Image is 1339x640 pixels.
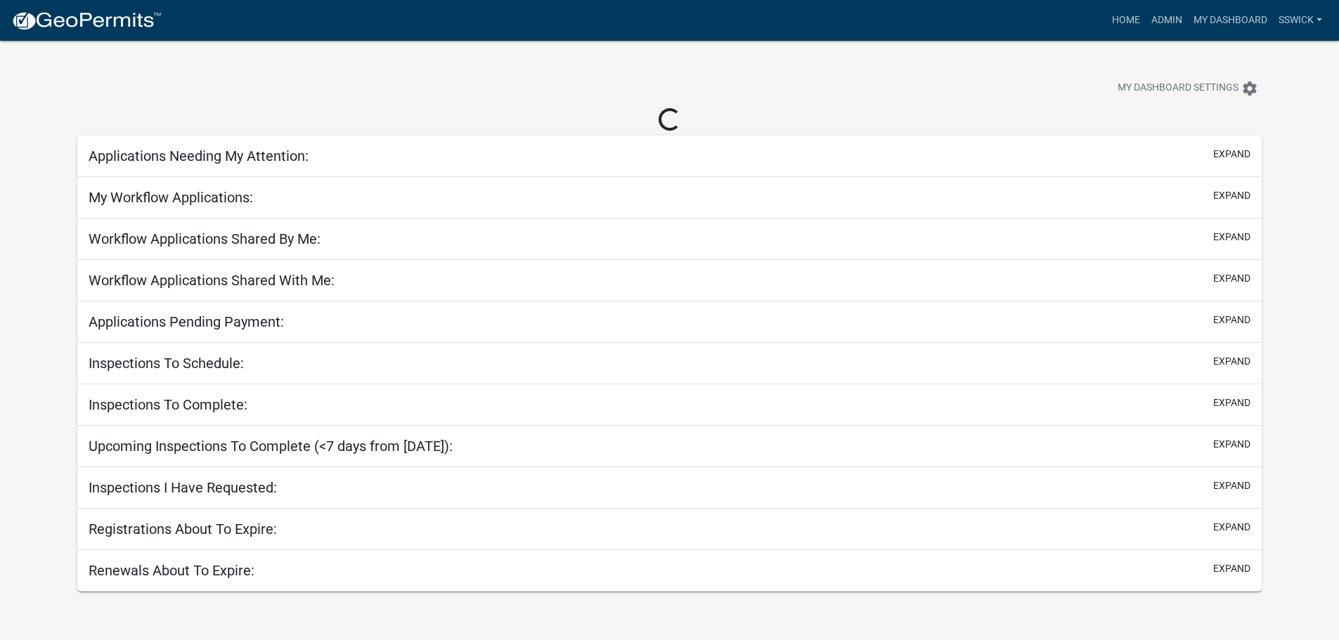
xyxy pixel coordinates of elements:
[89,189,253,206] h5: My Workflow Applications:
[89,396,247,413] h5: Inspections To Complete:
[1241,80,1258,97] i: settings
[1213,188,1250,203] button: expand
[1106,74,1269,102] button: My Dashboard Settingssettings
[89,272,335,289] h5: Workflow Applications Shared With Me:
[89,562,254,579] h5: Renewals About To Expire:
[1146,7,1188,34] a: Admin
[1273,7,1328,34] a: sswick
[89,438,453,455] h5: Upcoming Inspections To Complete (<7 days from [DATE]):
[1188,7,1273,34] a: My Dashboard
[1213,271,1250,286] button: expand
[1213,313,1250,327] button: expand
[89,479,277,496] h5: Inspections I Have Requested:
[1213,354,1250,369] button: expand
[89,313,284,330] h5: Applications Pending Payment:
[1118,80,1238,97] span: My Dashboard Settings
[1213,478,1250,493] button: expand
[1213,561,1250,576] button: expand
[89,355,244,372] h5: Inspections To Schedule:
[1213,437,1250,452] button: expand
[1213,147,1250,162] button: expand
[89,148,309,164] h5: Applications Needing My Attention:
[89,521,277,537] h5: Registrations About To Expire:
[1213,230,1250,244] button: expand
[1213,520,1250,535] button: expand
[1213,396,1250,410] button: expand
[1106,7,1146,34] a: Home
[89,230,321,247] h5: Workflow Applications Shared By Me:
